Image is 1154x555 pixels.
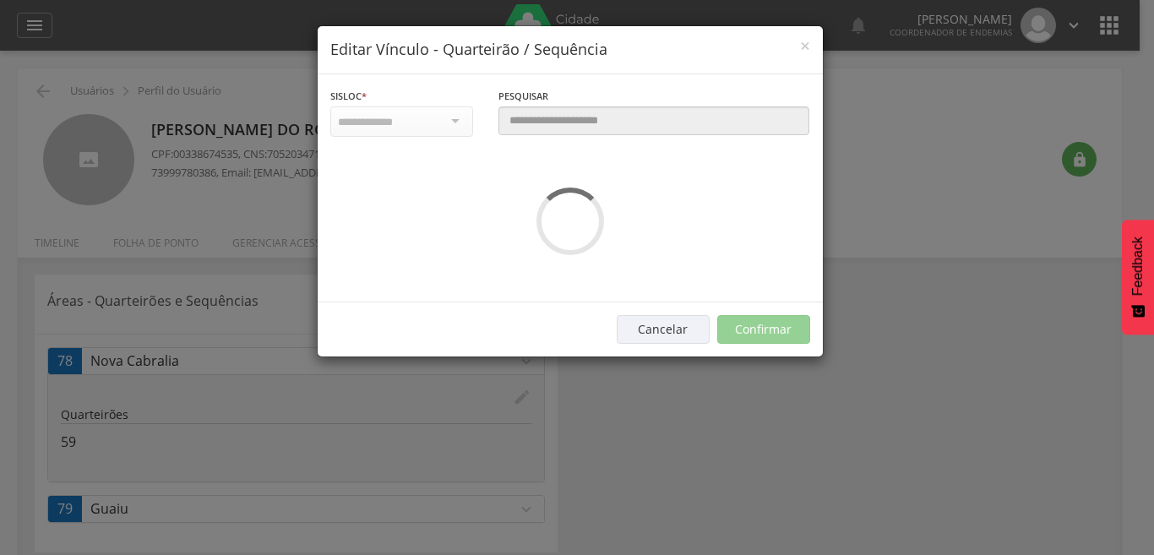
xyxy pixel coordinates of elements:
h4: Editar Vínculo - Quarteirão / Sequência [330,39,810,61]
button: Confirmar [717,315,810,344]
span: × [800,34,810,57]
button: Cancelar [617,315,710,344]
button: Feedback - Mostrar pesquisa [1122,220,1154,335]
span: Pesquisar [498,90,548,102]
span: Feedback [1130,237,1146,296]
span: Sisloc [330,90,362,102]
button: Close [800,37,810,55]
